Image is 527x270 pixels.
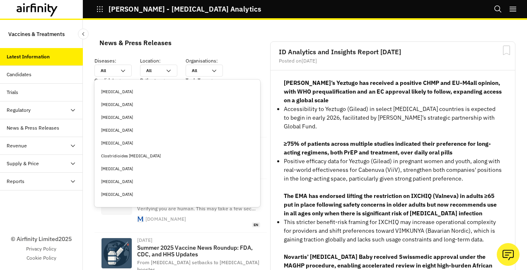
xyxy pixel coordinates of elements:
[101,166,254,172] div: [MEDICAL_DATA]
[102,238,132,268] img: 705fd1537f61ac336ab1f3a36b54c67665bbad35-1024x1024.png
[284,218,502,244] p: This stricter benefit-risk framing for IXCHIQ may increase operational complexity for providers a...
[497,243,520,266] button: Ask our analysts
[101,178,254,185] div: [MEDICAL_DATA]
[101,204,254,210] div: [MEDICAL_DATA]
[96,2,261,16] button: [PERSON_NAME] - [MEDICAL_DATA] Analytics
[101,89,254,95] div: [MEDICAL_DATA]
[284,79,502,104] strong: [PERSON_NAME]’s Yeztugo has received a positive CHMP and EU-M4all opinion, with WHO prequalificat...
[109,5,261,13] p: [PERSON_NAME] - [MEDICAL_DATA] Analytics
[26,245,56,253] a: Privacy Policy
[101,101,254,108] div: [MEDICAL_DATA]
[137,205,256,212] span: Verifying you are human. This may take a few sec …
[7,142,27,149] div: Revenue
[140,57,186,65] p: Location :
[94,77,140,84] p: Candidates :
[284,192,497,217] strong: The EMA has endorsed lifting the restriction on IXCHIQ (Valneva) in adults ≥65 put in place follo...
[284,140,491,156] strong: ≥75% of patients across multiple studies indicated their preference for long-acting regimens, bot...
[8,27,65,41] p: Vaccines & Treatments
[501,45,512,55] svg: Bookmark Report
[284,105,502,131] p: Accessibility to Yeztugo (Gilead) in select [MEDICAL_DATA] countries is expected to begin in earl...
[101,153,254,159] div: Clostridioides [MEDICAL_DATA]
[7,53,50,60] div: Latest Information
[140,77,186,84] p: Pathogens :
[101,114,254,121] div: [MEDICAL_DATA]
[11,235,72,243] p: © Airfinity Limited 2025
[186,57,231,65] p: Organisations :
[101,127,254,133] div: [MEDICAL_DATA]
[94,57,140,65] p: Diseases :
[101,191,254,198] div: [MEDICAL_DATA]
[279,48,507,55] h2: ID Analytics and Insights Report [DATE]
[27,254,56,262] a: Cookie Policy
[78,29,89,39] button: Close Sidebar
[7,71,31,78] div: Candidates
[137,244,260,258] p: Summer 2025 Vaccine News Roundup: FDA, CDC, and HHS Updates
[7,178,24,185] div: Reports
[7,124,59,132] div: News & Press Releases
[279,58,507,63] div: Posted on [DATE]
[7,160,39,167] div: Supply & Price
[494,2,502,16] button: Search
[137,238,260,243] div: [DATE]
[186,77,231,84] p: Tech Types :
[252,222,260,228] span: en
[138,216,143,222] img: faviconV2
[101,140,254,146] div: [MEDICAL_DATA]
[145,217,186,222] div: [DOMAIN_NAME]
[284,157,502,183] p: Positive efficacy data for Yeztugo (Gilead) in pregnant women and youth, along with real-world ef...
[7,89,18,96] div: Trials
[7,106,31,114] div: Regulatory
[99,36,172,49] div: News & Press Releases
